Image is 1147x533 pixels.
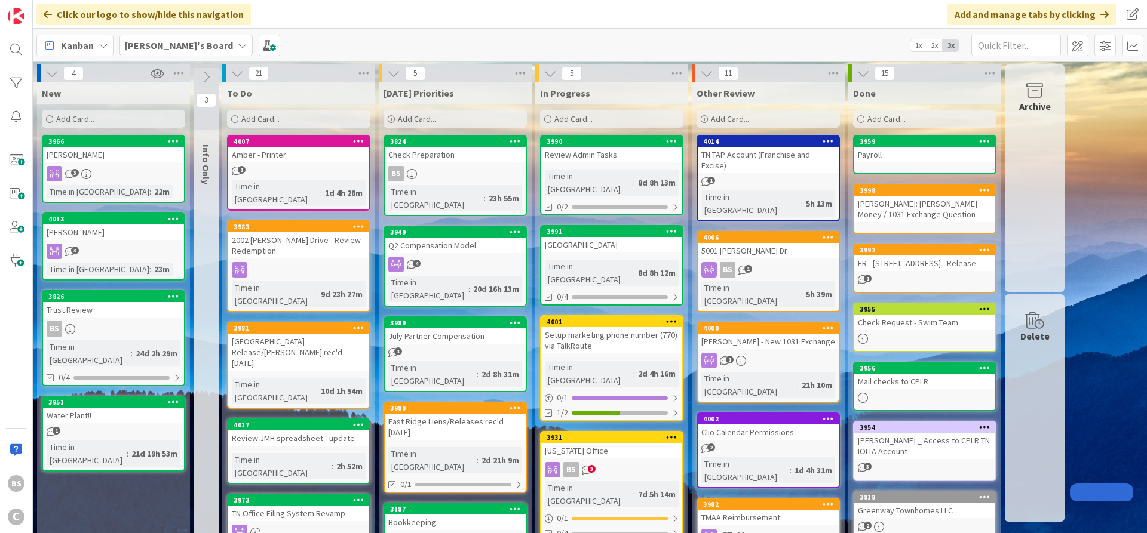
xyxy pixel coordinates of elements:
[232,281,316,307] div: Time in [GEOGRAPHIC_DATA]
[541,443,682,458] div: [US_STATE] Office
[8,475,24,492] div: BS
[698,334,839,349] div: [PERSON_NAME] - New 1031 Exchange
[234,137,369,146] div: 4007
[854,304,995,315] div: 3955
[151,185,173,198] div: 22m
[316,384,318,398] span: :
[388,276,468,302] div: Time in [GEOGRAPHIC_DATA]
[797,378,799,392] span: :
[484,192,486,205] span: :
[854,245,995,271] div: 3992ER - [STREET_ADDRESS] - Release
[633,488,635,501] span: :
[853,184,996,234] a: 3998[PERSON_NAME]: [PERSON_NAME] Money / 1031 Exchange Question
[547,137,682,146] div: 3990
[238,166,246,174] span: 1
[698,414,839,424] div: 4002
[234,223,369,231] div: 3983
[853,421,996,481] a: 3954[PERSON_NAME] _ Access to CPLR TN IOLTA Account
[227,135,370,211] a: 4007Amber - PrinterTime in [GEOGRAPHIC_DATA]:1d 4h 28m
[854,304,995,330] div: 3955Check Request - Swim Team
[541,147,682,162] div: Review Admin Tasks
[388,185,484,211] div: Time in [GEOGRAPHIC_DATA]
[864,275,872,282] span: 1
[864,522,872,529] span: 2
[385,166,526,181] div: BS
[47,263,149,276] div: Time in [GEOGRAPHIC_DATA]
[196,93,216,107] span: 3
[322,186,366,199] div: 1d 4h 28m
[545,260,633,286] div: Time in [GEOGRAPHIC_DATA]
[541,136,682,147] div: 3990
[854,492,995,518] div: 3818Greenway Townhomes LLC
[149,263,151,276] span: :
[541,462,682,477] div: BS
[541,226,682,237] div: 3991
[792,464,835,477] div: 1d 4h 31m
[131,347,133,360] span: :
[698,243,839,258] div: 5001 [PERSON_NAME] Dr
[8,8,24,24] img: Visit kanbanzone.com
[228,495,369,521] div: 3973TN Office Filing System Revamp
[384,316,527,392] a: 3989July Partner CompensationTime in [GEOGRAPHIC_DATA]:2d 8h 31m
[48,398,184,406] div: 3951
[803,288,835,301] div: 5h 39m
[541,432,682,458] div: 3931[US_STATE] Office
[853,87,876,99] span: Done
[8,509,24,525] div: C
[228,147,369,162] div: Amber - Printer
[799,378,835,392] div: 21h 10m
[385,136,526,147] div: 3824
[557,392,568,404] span: 0 / 1
[385,318,526,328] div: 3989
[854,147,995,162] div: Payroll
[43,214,184,240] div: 4013[PERSON_NAME]
[385,136,526,162] div: 3824Check Preparation
[635,176,679,189] div: 8d 8h 13m
[860,305,995,313] div: 3955
[563,462,579,477] div: BS
[228,221,369,232] div: 3983
[384,402,527,493] a: 3980East Ridge Liens/Releases rec'd [DATE]Time in [GEOGRAPHIC_DATA]:2d 21h 9m0/1
[635,367,679,380] div: 2d 4h 16m
[854,363,995,374] div: 3956
[47,185,149,198] div: Time in [GEOGRAPHIC_DATA]
[228,323,369,371] div: 3981[GEOGRAPHIC_DATA] Release/[PERSON_NAME] rec'd [DATE]
[633,266,635,279] span: :
[234,496,369,504] div: 3973
[479,454,522,467] div: 2d 21h 9m
[47,340,131,366] div: Time in [GEOGRAPHIC_DATA]
[854,422,995,459] div: 3954[PERSON_NAME] _ Access to CPLR TN IOLTA Account
[697,412,840,488] a: 4002Clio Calendar PermissionsTime in [GEOGRAPHIC_DATA]:1d 4h 31m
[53,427,60,435] span: 1
[43,291,184,318] div: 3826Trust Review
[63,66,84,81] span: 4
[47,321,62,337] div: BS
[398,113,436,124] span: Add Card...
[562,66,582,81] span: 5
[43,136,184,162] div: 3966[PERSON_NAME]
[385,514,526,530] div: Bookkeeping
[854,136,995,162] div: 3959Payroll
[43,397,184,423] div: 3951Water Plant!!
[875,66,895,81] span: 15
[228,323,369,334] div: 3981
[43,224,184,240] div: [PERSON_NAME]
[547,318,682,326] div: 4001
[854,422,995,433] div: 3954
[801,197,803,210] span: :
[698,136,839,147] div: 4014
[479,368,522,381] div: 2d 8h 31m
[854,185,995,196] div: 3998
[853,362,996,411] a: 3956Mail checks to CPLR
[540,135,683,215] a: 3990Review Admin TasksTime in [GEOGRAPHIC_DATA]:8d 8h 13m0/2
[227,418,370,484] a: 4017Review JMH spreadsheet - updateTime in [GEOGRAPHIC_DATA]:2h 52m
[698,424,839,440] div: Clio Calendar Permissions
[200,144,212,184] span: Info Only
[390,319,526,327] div: 3989
[390,404,526,412] div: 3980
[477,368,479,381] span: :
[540,87,590,99] span: In Progress
[232,378,316,404] div: Time in [GEOGRAPHIC_DATA]
[541,226,682,252] div: 3991[GEOGRAPHIC_DATA]
[854,245,995,255] div: 3992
